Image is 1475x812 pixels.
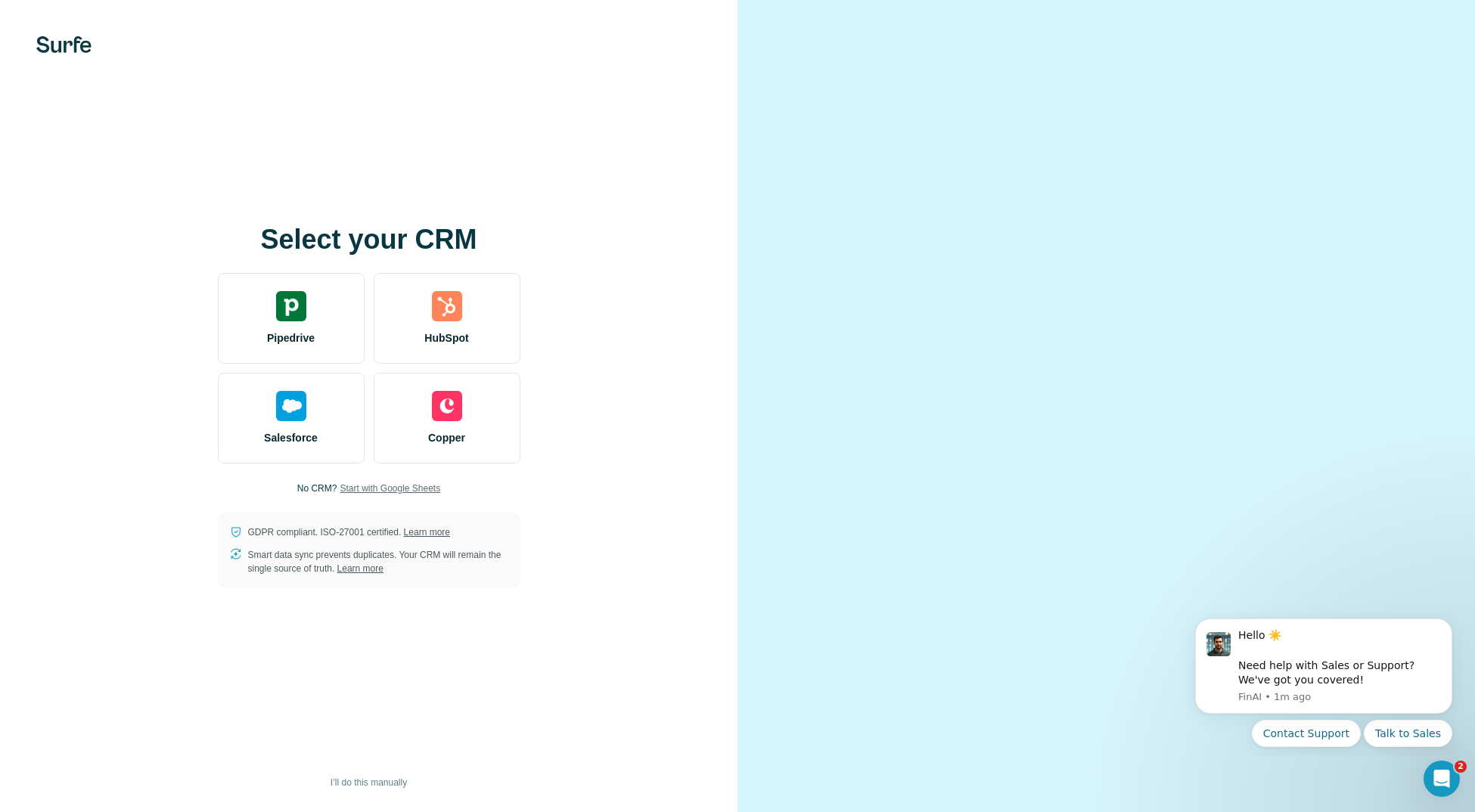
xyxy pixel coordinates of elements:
h1: Select your CRM [218,225,520,255]
span: Copper [428,430,465,445]
a: Learn more [337,563,383,574]
span: HubSpot [424,330,468,346]
span: 2 [1455,761,1467,773]
span: I’ll do this manually [331,776,407,789]
iframe: Intercom live chat [1424,761,1460,797]
button: Start with Google Sheets [340,482,440,495]
a: Learn more [404,527,450,538]
span: Pipedrive [267,330,315,346]
img: salesforce's logo [276,391,306,421]
img: hubspot's logo [432,291,462,321]
p: GDPR compliant. ISO-27001 certified. [248,525,450,539]
img: Surfe's logo [36,36,92,53]
img: copper's logo [432,391,462,421]
iframe: Intercom notifications message [1172,605,1475,756]
button: I’ll do this manually [320,771,418,794]
span: Salesforce [264,430,318,445]
img: pipedrive's logo [276,291,306,321]
p: No CRM? [297,482,337,495]
p: Smart data sync prevents duplicates. Your CRM will remain the single source of truth. [248,548,508,575]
